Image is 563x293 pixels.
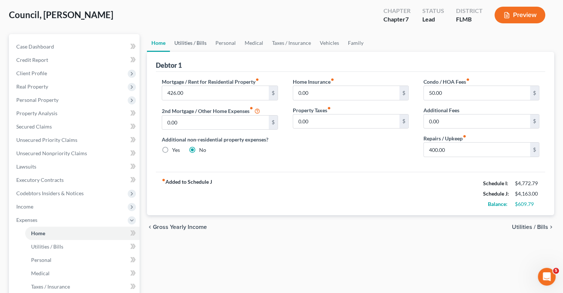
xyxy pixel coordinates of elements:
[170,34,211,52] a: Utilities / Bills
[344,34,368,52] a: Family
[422,15,444,24] div: Lead
[25,267,140,280] a: Medical
[383,7,410,15] div: Chapter
[147,224,207,230] button: chevron_left Gross Yearly Income
[16,203,33,210] span: Income
[162,178,212,209] strong: Added to Schedule J
[10,173,140,187] a: Executory Contracts
[147,34,170,52] a: Home
[16,177,64,183] span: Executory Contracts
[31,270,50,276] span: Medical
[16,217,37,223] span: Expenses
[268,34,315,52] a: Taxes / Insurance
[16,70,47,76] span: Client Profile
[16,57,48,63] span: Credit Report
[162,136,278,143] label: Additional non-residential property expenses?
[162,106,260,115] label: 2nd Mortgage / Other Home Expenses
[515,200,539,208] div: $609.79
[423,106,459,114] label: Additional Fees
[293,78,334,86] label: Home Insurance
[293,106,331,114] label: Property Taxes
[9,9,113,20] span: Council, [PERSON_NAME]
[483,190,509,197] strong: Schedule J:
[515,190,539,197] div: $4,163.00
[16,43,54,50] span: Case Dashboard
[172,146,180,154] label: Yes
[488,201,507,207] strong: Balance:
[495,7,545,23] button: Preview
[512,224,548,230] span: Utilities / Bills
[199,146,206,154] label: No
[156,61,182,70] div: Debtor 1
[10,53,140,67] a: Credit Report
[153,224,207,230] span: Gross Yearly Income
[530,114,539,129] div: $
[422,7,444,15] div: Status
[10,160,140,173] a: Lawsuits
[515,180,539,187] div: $4,772.79
[10,133,140,147] a: Unsecured Priority Claims
[31,283,70,290] span: Taxes / Insurance
[269,116,278,130] div: $
[10,147,140,160] a: Unsecured Nonpriority Claims
[25,240,140,253] a: Utilities / Bills
[16,150,87,156] span: Unsecured Nonpriority Claims
[538,268,556,286] iframe: Intercom live chat
[483,180,508,186] strong: Schedule I:
[240,34,268,52] a: Medical
[383,15,410,24] div: Chapter
[512,224,554,230] button: Utilities / Bills chevron_right
[16,83,48,90] span: Real Property
[424,86,530,100] input: --
[211,34,240,52] a: Personal
[25,253,140,267] a: Personal
[399,114,408,129] div: $
[249,106,253,110] i: fiber_manual_record
[25,227,140,240] a: Home
[293,114,399,129] input: --
[424,114,530,129] input: --
[31,230,45,236] span: Home
[16,110,57,116] span: Property Analysis
[405,16,409,23] span: 7
[456,7,483,15] div: District
[162,116,268,130] input: --
[548,224,554,230] i: chevron_right
[327,106,331,110] i: fiber_manual_record
[463,134,466,138] i: fiber_manual_record
[293,86,399,100] input: --
[31,243,63,250] span: Utilities / Bills
[553,268,559,274] span: 5
[424,143,530,157] input: --
[331,78,334,81] i: fiber_manual_record
[399,86,408,100] div: $
[456,15,483,24] div: FLMB
[16,97,58,103] span: Personal Property
[16,123,52,130] span: Secured Claims
[423,134,466,142] label: Repairs / Upkeep
[16,137,77,143] span: Unsecured Priority Claims
[162,78,259,86] label: Mortgage / Rent for Residential Property
[530,143,539,157] div: $
[31,257,51,263] span: Personal
[10,120,140,133] a: Secured Claims
[16,163,36,170] span: Lawsuits
[423,78,470,86] label: Condo / HOA Fees
[147,224,153,230] i: chevron_left
[530,86,539,100] div: $
[10,40,140,53] a: Case Dashboard
[255,78,259,81] i: fiber_manual_record
[466,78,470,81] i: fiber_manual_record
[269,86,278,100] div: $
[16,190,84,196] span: Codebtors Insiders & Notices
[162,86,268,100] input: --
[162,178,165,182] i: fiber_manual_record
[10,107,140,120] a: Property Analysis
[315,34,344,52] a: Vehicles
